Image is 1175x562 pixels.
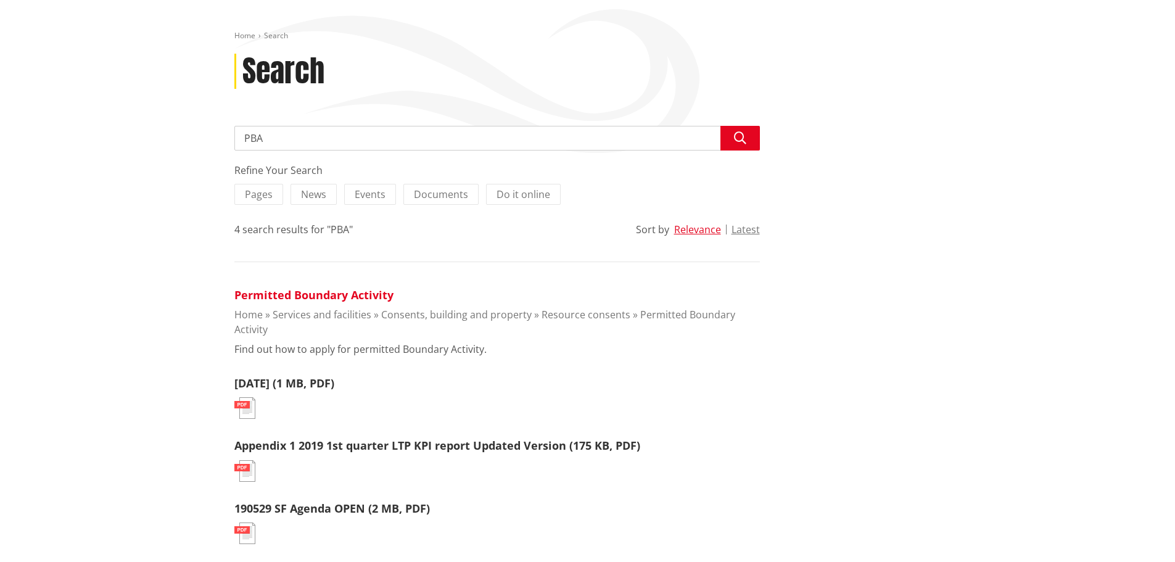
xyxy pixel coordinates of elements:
[234,376,334,391] a: [DATE] (1 MB, PDF)
[414,188,468,201] span: Documents
[234,308,263,321] a: Home
[245,188,273,201] span: Pages
[674,224,721,235] button: Relevance
[301,188,326,201] span: News
[234,287,394,302] a: Permitted Boundary Activity
[234,397,255,419] img: document-pdf.svg
[234,308,735,336] a: Permitted Boundary Activity
[234,31,941,41] nav: breadcrumb
[234,342,487,357] p: Find out how to apply for permitted Boundary Activity.
[355,188,385,201] span: Events
[234,30,255,41] a: Home
[1118,510,1163,555] iframe: Messenger Launcher
[636,222,669,237] div: Sort by
[497,188,550,201] span: Do it online
[234,438,640,453] a: Appendix 1 2019 1st quarter LTP KPI report Updated Version (175 KB, PDF)
[273,308,371,321] a: Services and facilities
[234,126,760,151] input: Search input
[234,501,430,516] a: 190529 SF Agenda OPEN (2 MB, PDF)
[234,523,255,544] img: document-pdf.svg
[264,30,288,41] span: Search
[381,308,532,321] a: Consents, building and property
[542,308,630,321] a: Resource consents
[234,222,353,237] div: 4 search results for "PBA"
[234,460,255,482] img: document-pdf.svg
[732,224,760,235] button: Latest
[242,54,324,89] h1: Search
[234,163,760,178] div: Refine Your Search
